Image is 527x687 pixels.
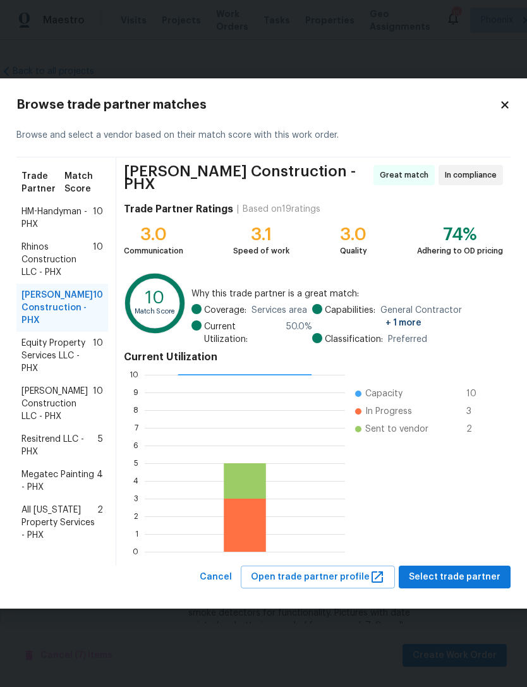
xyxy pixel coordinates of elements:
text: 10 [145,289,164,307]
text: 8 [133,406,138,413]
div: Speed of work [233,245,289,257]
text: 5 [134,459,138,466]
span: 4 [97,468,103,494]
span: Equity Property Services LLC - PHX [21,337,93,375]
span: + 1 more [385,319,421,327]
text: 6 [133,441,138,449]
button: Cancel [195,566,237,589]
span: Services area [251,304,307,317]
div: Based on 19 ratings [243,203,320,216]
span: Coverage: [204,304,246,317]
span: 10 [93,337,103,375]
div: 74% [417,228,503,241]
text: 0 [133,547,138,555]
span: 10 [93,205,103,231]
span: Select trade partner [409,569,500,585]
span: Capabilities: [325,304,375,329]
span: Great match [380,169,433,181]
div: Browse and select a vendor based on their match score with this work order. [16,114,511,157]
span: Capacity [365,387,403,400]
span: In Progress [365,405,412,418]
span: HM-Handyman - PHX [21,205,93,231]
span: 2 [97,504,103,542]
span: Resitrend LLC - PHX [21,433,98,458]
span: 10 [93,385,103,423]
h4: Trade Partner Ratings [124,203,233,216]
span: Megatec Painting - PHX [21,468,97,494]
span: All [US_STATE] Property Services - PHX [21,504,97,542]
span: Cancel [200,569,232,585]
button: Select trade partner [399,566,511,589]
div: 3.0 [124,228,183,241]
div: 3.1 [233,228,289,241]
span: 3 [466,405,487,418]
text: Match Score [135,308,176,315]
text: 10 [130,370,138,378]
h2: Browse trade partner matches [16,99,499,111]
span: General Contractor [380,304,503,329]
span: 50.0 % [286,320,312,346]
div: 3.0 [340,228,367,241]
span: Sent to vendor [365,423,428,435]
span: 10 [93,241,103,279]
text: 1 [135,530,138,537]
span: 10 [93,289,103,327]
span: Trade Partner [21,170,64,195]
span: Preferred [388,333,427,346]
span: Classification: [325,333,383,346]
span: In compliance [445,169,502,181]
div: Communication [124,245,183,257]
text: 3 [134,494,138,502]
div: Quality [340,245,367,257]
span: [PERSON_NAME] Construction LLC - PHX [21,385,93,423]
div: | [233,203,243,216]
text: 2 [134,512,138,520]
text: 9 [133,388,138,396]
button: Open trade partner profile [241,566,395,589]
span: 10 [466,387,487,400]
div: Adhering to OD pricing [417,245,503,257]
span: Current Utilization: [204,320,282,346]
span: [PERSON_NAME] Construction - PHX [21,289,93,327]
text: 7 [135,423,138,431]
span: Why this trade partner is a great match: [191,288,503,300]
span: Rhinos Construction LLC - PHX [21,241,93,279]
span: Match Score [64,170,103,195]
span: 2 [466,423,487,435]
span: Open trade partner profile [251,569,385,585]
text: 4 [133,477,138,484]
span: 5 [98,433,103,458]
span: [PERSON_NAME] Construction - PHX [124,165,370,190]
h4: Current Utilization [124,351,503,363]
